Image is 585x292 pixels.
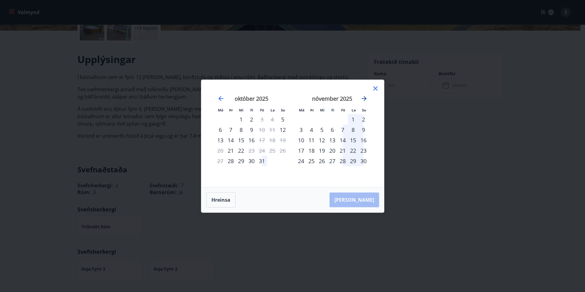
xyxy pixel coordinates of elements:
div: 12 [317,135,327,145]
small: Mi [320,108,325,112]
td: Choose fimmtudagur, 16. október 2025 as your check-in date. It’s available. [246,135,257,145]
td: Choose miðvikudagur, 19. nóvember 2025 as your check-in date. It’s available. [317,145,327,156]
strong: nóvember 2025 [312,95,352,102]
td: Not available. sunnudagur, 26. október 2025 [278,145,288,156]
div: Aðeins innritun í boði [278,125,288,135]
div: 16 [246,135,257,145]
div: 2 [358,114,369,125]
div: Aðeins innritun í boði [225,145,236,156]
td: Choose þriðjudagur, 11. nóvember 2025 as your check-in date. It’s available. [306,135,317,145]
small: Þr [310,108,314,112]
td: Choose fimmtudagur, 9. október 2025 as your check-in date. It’s available. [246,125,257,135]
td: Choose sunnudagur, 9. nóvember 2025 as your check-in date. It’s available. [358,125,369,135]
td: Choose þriðjudagur, 25. nóvember 2025 as your check-in date. It’s available. [306,156,317,166]
td: Choose sunnudagur, 5. október 2025 as your check-in date. It’s available. [278,114,288,125]
div: 26 [317,156,327,166]
td: Not available. fimmtudagur, 23. október 2025 [246,145,257,156]
small: Má [299,108,304,112]
td: Choose mánudagur, 3. nóvember 2025 as your check-in date. It’s available. [296,125,306,135]
div: 29 [348,156,358,166]
div: Aðeins innritun í boði [225,156,236,166]
td: Choose þriðjudagur, 28. október 2025 as your check-in date. It’s available. [225,156,236,166]
small: Su [281,108,285,112]
td: Not available. föstudagur, 24. október 2025 [257,145,267,156]
div: 29 [236,156,246,166]
td: Choose þriðjudagur, 21. október 2025 as your check-in date. It’s available. [225,145,236,156]
td: Choose miðvikudagur, 8. október 2025 as your check-in date. It’s available. [236,125,246,135]
div: 6 [327,125,337,135]
td: Choose sunnudagur, 2. nóvember 2025 as your check-in date. It’s available. [358,114,369,125]
div: Calendar [209,87,377,180]
td: Not available. laugardagur, 18. október 2025 [267,135,278,145]
div: 22 [348,145,358,156]
div: 15 [348,135,358,145]
td: Choose föstudagur, 28. nóvember 2025 as your check-in date. It’s available. [337,156,348,166]
div: 8 [348,125,358,135]
td: Choose föstudagur, 7. nóvember 2025 as your check-in date. It’s available. [337,125,348,135]
div: 13 [327,135,337,145]
td: Choose miðvikudagur, 1. október 2025 as your check-in date. It’s available. [236,114,246,125]
td: Choose fimmtudagur, 30. október 2025 as your check-in date. It’s available. [246,156,257,166]
td: Not available. föstudagur, 3. október 2025 [257,114,267,125]
td: Choose fimmtudagur, 27. nóvember 2025 as your check-in date. It’s available. [327,156,337,166]
td: Choose mánudagur, 24. nóvember 2025 as your check-in date. It’s available. [296,156,306,166]
div: Move forward to switch to the next month. [360,95,368,102]
td: Choose mánudagur, 17. nóvember 2025 as your check-in date. It’s available. [296,145,306,156]
td: Not available. laugardagur, 25. október 2025 [267,145,278,156]
small: Su [362,108,366,112]
div: 4 [306,125,317,135]
div: 6 [215,125,225,135]
div: Aðeins útritun í boði [246,145,257,156]
td: Choose sunnudagur, 23. nóvember 2025 as your check-in date. It’s available. [358,145,369,156]
td: Not available. sunnudagur, 19. október 2025 [278,135,288,145]
div: 11 [306,135,317,145]
small: La [352,108,356,112]
strong: október 2025 [235,95,268,102]
td: Choose föstudagur, 14. nóvember 2025 as your check-in date. It’s available. [337,135,348,145]
div: 18 [306,145,317,156]
td: Choose sunnudagur, 12. október 2025 as your check-in date. It’s available. [278,125,288,135]
td: Choose miðvikudagur, 5. nóvember 2025 as your check-in date. It’s available. [317,125,327,135]
td: Choose föstudagur, 31. október 2025 as your check-in date. It’s available. [257,156,267,166]
td: Choose fimmtudagur, 13. nóvember 2025 as your check-in date. It’s available. [327,135,337,145]
td: Choose þriðjudagur, 14. október 2025 as your check-in date. It’s available. [225,135,236,145]
div: 25 [306,156,317,166]
small: Fi [331,108,334,112]
td: Choose laugardagur, 15. nóvember 2025 as your check-in date. It’s available. [348,135,358,145]
div: 5 [317,125,327,135]
div: 16 [358,135,369,145]
div: 24 [296,156,306,166]
small: Mi [239,108,244,112]
div: Move backward to switch to the previous month. [217,95,225,102]
div: 9 [246,125,257,135]
div: 7 [337,125,348,135]
div: Aðeins útritun í boði [257,135,267,145]
td: Not available. mánudagur, 27. október 2025 [215,156,225,166]
small: Fö [341,108,345,112]
div: 17 [296,145,306,156]
td: Choose mánudagur, 13. október 2025 as your check-in date. It’s available. [215,135,225,145]
td: Choose þriðjudagur, 18. nóvember 2025 as your check-in date. It’s available. [306,145,317,156]
td: Choose fimmtudagur, 6. nóvember 2025 as your check-in date. It’s available. [327,125,337,135]
small: La [270,108,275,112]
button: Hreinsa [206,192,236,208]
small: Fö [260,108,264,112]
div: Aðeins útritun í boði [257,114,267,125]
div: 9 [358,125,369,135]
div: 14 [225,135,236,145]
div: 10 [296,135,306,145]
div: 7 [225,125,236,135]
div: Aðeins útritun í boði [257,125,267,135]
td: Choose fimmtudagur, 2. október 2025 as your check-in date. It’s available. [246,114,257,125]
div: 15 [236,135,246,145]
div: Aðeins innritun í boði [278,114,288,125]
div: 22 [236,145,246,156]
div: 28 [337,156,348,166]
td: Choose sunnudagur, 30. nóvember 2025 as your check-in date. It’s available. [358,156,369,166]
td: Not available. laugardagur, 11. október 2025 [267,125,278,135]
td: Choose laugardagur, 22. nóvember 2025 as your check-in date. It’s available. [348,145,358,156]
div: 20 [327,145,337,156]
div: Aðeins innritun í boði [236,114,246,125]
div: 8 [236,125,246,135]
td: Not available. laugardagur, 4. október 2025 [267,114,278,125]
